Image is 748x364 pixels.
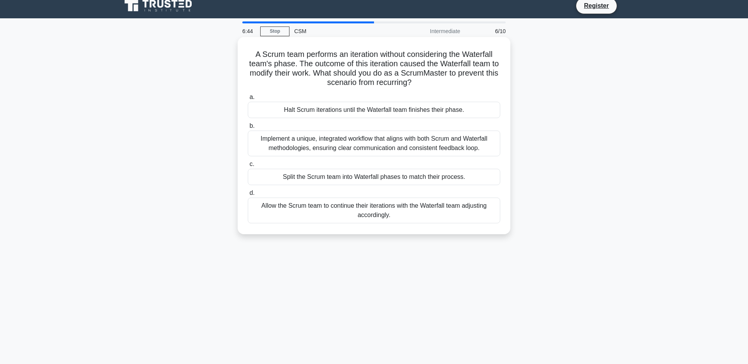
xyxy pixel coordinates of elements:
[249,122,254,129] span: b.
[249,94,254,100] span: a.
[248,198,500,223] div: Allow the Scrum team to continue their iterations with the Waterfall team adjusting accordingly.
[289,23,397,39] div: CSM
[397,23,465,39] div: Intermediate
[248,169,500,185] div: Split the Scrum team into Waterfall phases to match their process.
[260,27,289,36] a: Stop
[247,49,501,88] h5: A Scrum team performs an iteration without considering the Waterfall team's phase. The outcome of...
[249,189,254,196] span: d.
[248,102,500,118] div: Halt Scrum iterations until the Waterfall team finishes their phase.
[248,131,500,156] div: Implement a unique, integrated workflow that aligns with both Scrum and Waterfall methodologies, ...
[249,161,254,167] span: c.
[238,23,260,39] div: 6:44
[579,1,614,11] a: Register
[465,23,510,39] div: 6/10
